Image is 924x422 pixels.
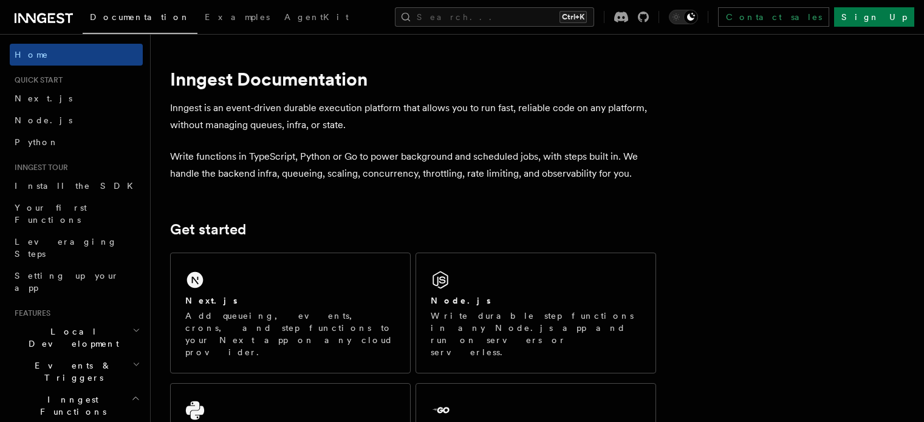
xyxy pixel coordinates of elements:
[669,10,698,24] button: Toggle dark mode
[10,355,143,389] button: Events & Triggers
[10,231,143,265] a: Leveraging Steps
[431,310,641,358] p: Write durable step functions in any Node.js app and run on servers or serverless.
[15,94,72,103] span: Next.js
[10,321,143,355] button: Local Development
[10,75,63,85] span: Quick start
[15,203,87,225] span: Your first Functions
[15,49,49,61] span: Home
[170,68,656,90] h1: Inngest Documentation
[15,181,140,191] span: Install the SDK
[15,271,119,293] span: Setting up your app
[15,237,117,259] span: Leveraging Steps
[83,4,197,34] a: Documentation
[15,137,59,147] span: Python
[10,393,131,418] span: Inngest Functions
[170,221,246,238] a: Get started
[718,7,829,27] a: Contact sales
[205,12,270,22] span: Examples
[560,11,587,23] kbd: Ctrl+K
[834,7,914,27] a: Sign Up
[170,100,656,134] p: Inngest is an event-driven durable execution platform that allows you to run fast, reliable code ...
[10,175,143,197] a: Install the SDK
[170,148,656,182] p: Write functions in TypeScript, Python or Go to power background and scheduled jobs, with steps bu...
[277,4,356,33] a: AgentKit
[90,12,190,22] span: Documentation
[170,253,411,373] a: Next.jsAdd queueing, events, crons, and step functions to your Next app on any cloud provider.
[395,7,594,27] button: Search...Ctrl+K
[10,265,143,299] a: Setting up your app
[10,131,143,153] a: Python
[416,253,656,373] a: Node.jsWrite durable step functions in any Node.js app and run on servers or serverless.
[10,325,132,350] span: Local Development
[197,4,277,33] a: Examples
[10,44,143,66] a: Home
[10,308,50,318] span: Features
[185,310,395,358] p: Add queueing, events, crons, and step functions to your Next app on any cloud provider.
[10,163,68,172] span: Inngest tour
[431,294,491,307] h2: Node.js
[15,115,72,125] span: Node.js
[10,197,143,231] a: Your first Functions
[10,109,143,131] a: Node.js
[10,87,143,109] a: Next.js
[284,12,349,22] span: AgentKit
[10,359,132,384] span: Events & Triggers
[185,294,238,307] h2: Next.js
